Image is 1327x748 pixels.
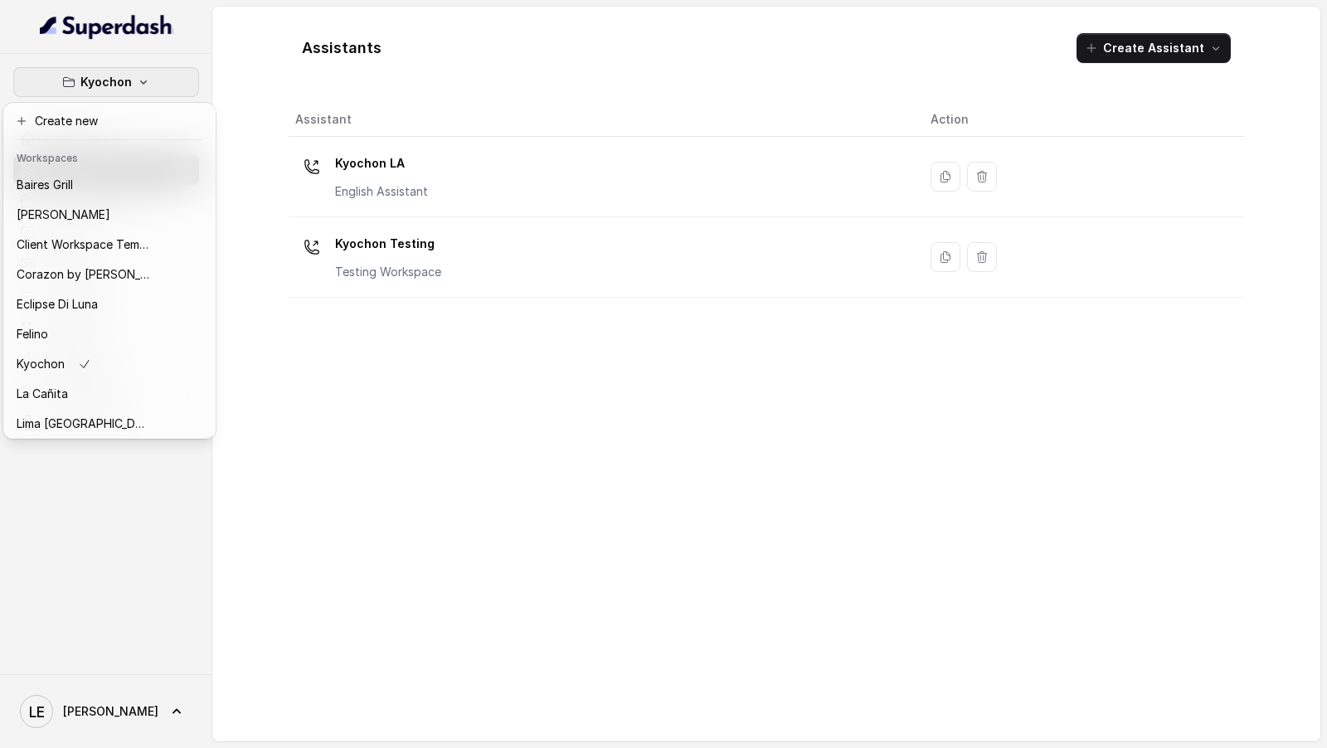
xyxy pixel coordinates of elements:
[3,103,216,439] div: Kyochon
[80,72,132,92] p: Kyochon
[17,354,65,374] p: Kyochon
[17,205,110,225] p: [PERSON_NAME]
[7,143,212,170] header: Workspaces
[17,414,149,434] p: Lima [GEOGRAPHIC_DATA]
[17,384,68,404] p: La Cañita
[13,67,199,97] button: Kyochon
[17,235,149,255] p: Client Workspace Template
[17,294,98,314] p: Eclipse Di Luna
[7,106,212,136] button: Create new
[17,265,149,284] p: Corazon by [PERSON_NAME]
[17,324,48,344] p: Felino
[17,175,73,195] p: Baires Grill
